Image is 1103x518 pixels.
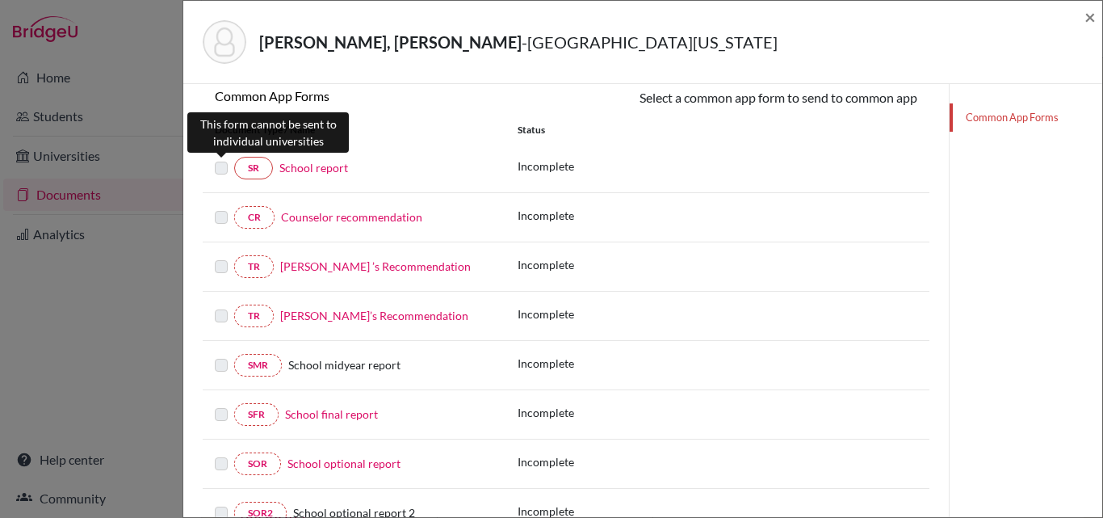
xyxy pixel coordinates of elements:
a: CR [234,206,275,229]
h6: Common App Forms [215,88,554,103]
a: School report [279,161,348,175]
a: TR [234,305,274,327]
p: Incomplete [518,256,574,273]
p: Incomplete [518,404,574,421]
div: Status [505,123,929,137]
p: Incomplete [518,305,574,322]
a: School final report [285,407,378,421]
div: Select a common app form to send to common app [566,88,929,110]
a: TR [234,255,274,278]
span: - [GEOGRAPHIC_DATA][US_STATE] [522,32,778,52]
p: Incomplete [518,453,574,470]
div: This form cannot be sent to individual universities [187,112,349,153]
p: Incomplete [518,158,574,175]
a: [PERSON_NAME]’s Recommendation [280,309,468,322]
span: × [1084,5,1096,28]
a: [PERSON_NAME] ’s Recommendation [280,259,471,273]
a: Counselor recommendation [281,210,422,224]
a: SOR [234,453,281,475]
button: Close [1084,7,1096,27]
strong: [PERSON_NAME], [PERSON_NAME] [259,32,522,52]
a: School optional report [287,457,401,470]
a: Common App Forms [950,103,1102,132]
a: SMR [234,354,282,377]
span: School midyear report [288,358,401,372]
a: SFR [234,403,279,426]
div: Document Type / Name [203,123,505,137]
p: Incomplete [518,355,574,372]
a: SR [234,157,273,179]
p: Incomplete [518,207,574,224]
